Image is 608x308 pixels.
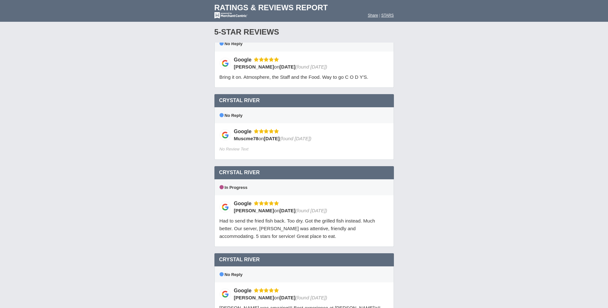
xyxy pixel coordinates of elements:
span: (found [DATE]) [296,64,327,69]
span: [DATE] [279,295,296,300]
div: on [234,63,385,70]
span: Bring it on. Atmosphere, the Staff and the Food. Way to go C O D Y'S. [220,74,369,80]
span: No Reply [220,41,243,46]
span: [PERSON_NAME] [234,208,274,213]
img: Google [220,201,231,213]
span: [DATE] [279,208,296,213]
img: Google [220,129,231,141]
span: Crystal River [219,98,260,103]
img: mc-powered-by-logo-white-103.png [214,12,247,19]
a: STARS [381,13,394,18]
span: No Reply [220,113,243,118]
div: Google [234,287,254,294]
div: on [234,294,385,301]
img: Google [220,58,231,69]
span: (found [DATE]) [296,295,327,300]
span: Crystal River [219,257,260,262]
div: Google [234,128,254,135]
span: (found [DATE]) [296,208,327,213]
div: 5-Star Reviews [214,21,394,43]
span: [PERSON_NAME] [234,295,274,300]
span: [DATE] [279,64,296,69]
span: Muscme78 [234,136,259,141]
span: Had to send the fried fish back. Too dry. Got the grilled fish instead. Much better. Our server, ... [220,218,375,239]
div: on [234,135,385,142]
span: [PERSON_NAME] [234,64,274,69]
span: In Progress [220,185,248,190]
span: | [379,13,380,18]
div: Google [234,200,254,207]
img: Google [220,288,231,300]
div: Google [234,56,254,63]
span: No Reply [220,272,243,277]
span: No Review Text [220,147,249,151]
span: Crystal River [219,170,260,175]
span: [DATE] [264,136,280,141]
div: on [234,207,385,214]
a: Share [368,13,378,18]
span: (found [DATE]) [280,136,312,141]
